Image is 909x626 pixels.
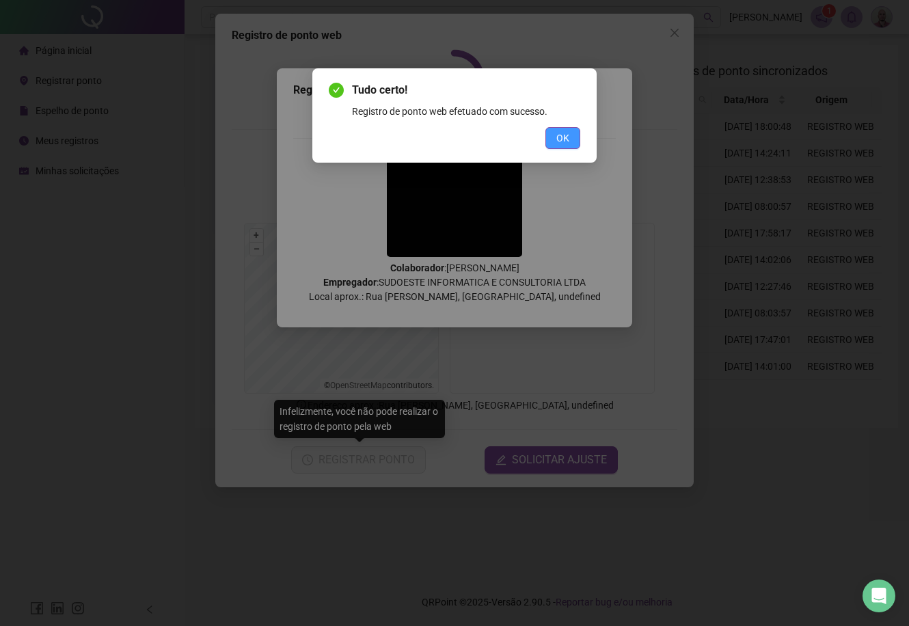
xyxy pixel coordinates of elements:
div: Open Intercom Messenger [863,580,895,612]
span: OK [556,131,569,146]
button: OK [545,127,580,149]
div: Registro de ponto web efetuado com sucesso. [352,104,580,119]
span: Tudo certo! [352,82,580,98]
span: check-circle [329,83,344,98]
